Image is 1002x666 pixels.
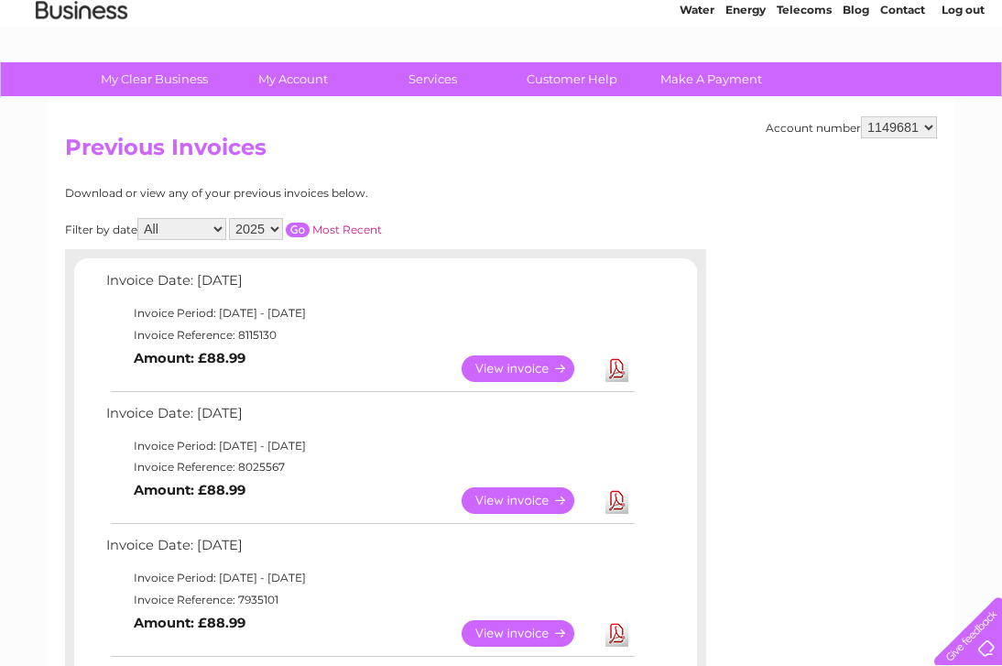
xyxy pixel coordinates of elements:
[766,116,937,138] div: Account number
[312,223,382,236] a: Most Recent
[942,78,985,92] a: Log out
[777,78,832,92] a: Telecoms
[657,9,783,32] a: 0333 014 3131
[79,62,230,96] a: My Clear Business
[35,48,128,104] img: logo.png
[462,487,596,514] a: View
[462,620,596,647] a: View
[605,487,628,514] a: Download
[102,533,637,567] td: Invoice Date: [DATE]
[636,62,787,96] a: Make A Payment
[496,62,648,96] a: Customer Help
[65,218,546,240] div: Filter by date
[725,78,766,92] a: Energy
[102,268,637,302] td: Invoice Date: [DATE]
[102,324,637,346] td: Invoice Reference: 8115130
[102,302,637,324] td: Invoice Period: [DATE] - [DATE]
[65,135,937,169] h2: Previous Invoices
[605,355,628,382] a: Download
[680,78,714,92] a: Water
[462,355,596,382] a: View
[65,187,546,200] div: Download or view any of your previous invoices below.
[102,589,637,611] td: Invoice Reference: 7935101
[134,615,245,631] b: Amount: £88.99
[357,62,508,96] a: Services
[102,401,637,435] td: Invoice Date: [DATE]
[134,350,245,366] b: Amount: £88.99
[880,78,925,92] a: Contact
[102,567,637,589] td: Invoice Period: [DATE] - [DATE]
[102,456,637,478] td: Invoice Reference: 8025567
[134,482,245,498] b: Amount: £88.99
[102,435,637,457] td: Invoice Period: [DATE] - [DATE]
[218,62,369,96] a: My Account
[605,620,628,647] a: Download
[70,10,935,89] div: Clear Business is a trading name of Verastar Limited (registered in [GEOGRAPHIC_DATA] No. 3667643...
[843,78,869,92] a: Blog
